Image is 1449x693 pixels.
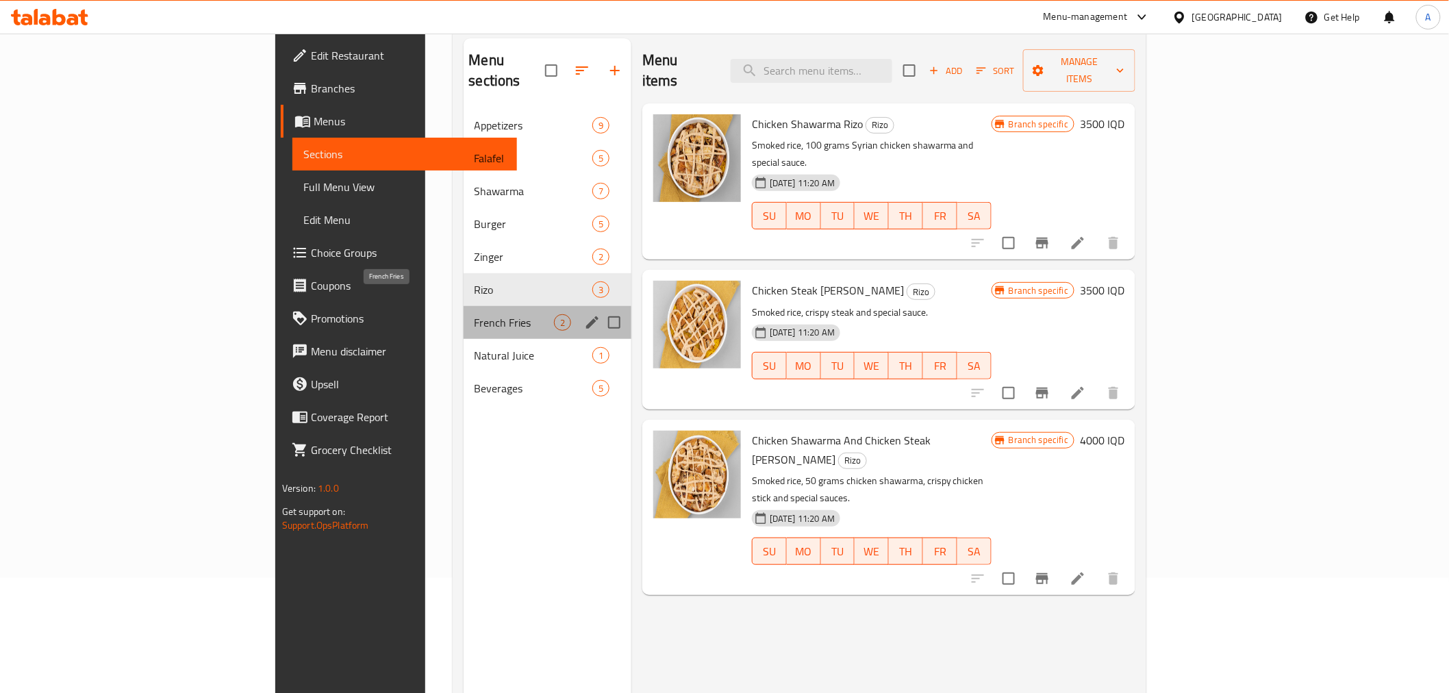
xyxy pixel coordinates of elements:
[1034,53,1124,88] span: Manage items
[1044,9,1128,25] div: Menu-management
[787,352,821,379] button: MO
[311,47,506,64] span: Edit Restaurant
[592,380,609,396] div: items
[968,60,1023,81] span: Sort items
[923,538,957,565] button: FR
[827,356,850,376] span: TU
[593,185,609,198] span: 7
[855,352,889,379] button: WE
[821,538,855,565] button: TU
[764,326,840,339] span: [DATE] 11:20 AM
[764,177,840,190] span: [DATE] 11:20 AM
[281,269,517,302] a: Coupons
[311,244,506,261] span: Choice Groups
[311,80,506,97] span: Branches
[303,212,506,228] span: Edit Menu
[866,117,894,133] span: Rizo
[929,356,952,376] span: FR
[764,512,840,525] span: [DATE] 11:20 AM
[282,516,369,534] a: Support.OpsPlatform
[282,503,345,520] span: Get support on:
[281,72,517,105] a: Branches
[1026,227,1059,260] button: Branch-specific-item
[866,117,894,134] div: Rizo
[311,376,506,392] span: Upsell
[1026,377,1059,409] button: Branch-specific-item
[895,56,924,85] span: Select section
[924,60,968,81] span: Add item
[311,409,506,425] span: Coverage Report
[907,283,935,300] div: Rizo
[598,54,631,87] button: Add section
[475,183,592,199] div: Shawarma
[464,240,631,273] div: Zinger2
[1426,10,1431,25] span: A
[894,356,918,376] span: TH
[792,206,816,226] span: MO
[592,183,609,199] div: items
[927,63,964,79] span: Add
[311,310,506,327] span: Promotions
[555,316,570,329] span: 2
[593,218,609,231] span: 5
[923,352,957,379] button: FR
[281,433,517,466] a: Grocery Checklist
[475,314,554,331] span: French Fries
[752,430,931,470] span: Chicken Shawarma And Chicken Steak [PERSON_NAME]
[1070,570,1086,587] a: Edit menu item
[889,538,923,565] button: TH
[1080,281,1124,300] h6: 3500 IQD
[994,379,1023,407] span: Select to update
[1003,433,1074,446] span: Branch specific
[752,202,787,229] button: SU
[281,368,517,401] a: Upsell
[1080,431,1124,450] h6: 4000 IQD
[923,202,957,229] button: FR
[592,216,609,232] div: items
[1070,235,1086,251] a: Edit menu item
[554,314,571,331] div: items
[1097,377,1130,409] button: delete
[311,442,506,458] span: Grocery Checklist
[464,175,631,207] div: Shawarma7
[314,113,506,129] span: Menus
[1192,10,1283,25] div: [GEOGRAPHIC_DATA]
[593,251,609,264] span: 2
[994,229,1023,257] span: Select to update
[787,202,821,229] button: MO
[537,56,566,85] span: Select all sections
[1003,118,1074,131] span: Branch specific
[994,564,1023,593] span: Select to update
[592,281,609,298] div: items
[281,105,517,138] a: Menus
[1097,227,1130,260] button: delete
[752,538,787,565] button: SU
[653,431,741,518] img: Chicken Shawarma And Chicken Steak Rizo
[475,347,592,364] span: Natural Juice
[281,335,517,368] a: Menu disclaimer
[889,202,923,229] button: TH
[758,542,781,562] span: SU
[752,304,992,321] p: Smoked rice, crispy steak and special sauce.
[838,453,867,469] div: Rizo
[792,542,816,562] span: MO
[653,281,741,368] img: Chicken Steak Rizo
[839,453,866,468] span: Rizo
[752,280,904,301] span: Chicken Steak [PERSON_NAME]
[1026,562,1059,595] button: Branch-specific-item
[464,273,631,306] div: Rizo3
[464,142,631,175] div: Falafel5
[592,249,609,265] div: items
[475,281,592,298] span: Rizo
[894,542,918,562] span: TH
[311,277,506,294] span: Coupons
[758,356,781,376] span: SU
[653,114,741,202] img: Chicken Shawarma Rizo
[929,542,952,562] span: FR
[963,356,986,376] span: SA
[924,60,968,81] button: Add
[963,542,986,562] span: SA
[464,207,631,240] div: Burger5
[973,60,1018,81] button: Sort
